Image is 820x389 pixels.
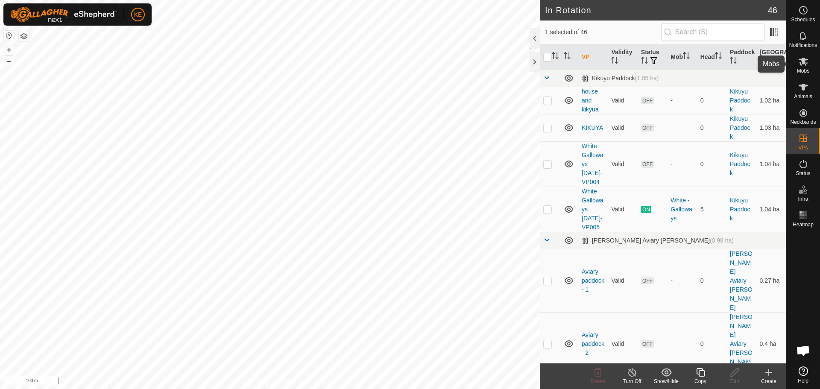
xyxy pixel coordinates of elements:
[10,7,117,22] img: Gallagher Logo
[236,378,268,386] a: Privacy Policy
[611,58,618,65] p-sorticon: Activate to sort
[710,237,734,244] span: (0.98 ha)
[4,45,14,55] button: +
[798,378,808,383] span: Help
[726,44,756,70] th: Paddock
[641,206,651,213] span: ON
[791,338,816,363] div: Open chat
[796,171,810,176] span: Status
[715,53,722,60] p-sorticon: Activate to sort
[756,312,786,375] td: 0.4 ha
[278,378,304,386] a: Contact Us
[671,96,693,105] div: -
[582,188,603,231] a: White Galloways [DATE]-VP005
[608,141,637,187] td: Valid
[671,339,693,348] div: -
[545,28,661,37] span: 1 selected of 46
[671,123,693,132] div: -
[649,377,683,385] div: Show/Hide
[582,124,603,131] a: KIKUYA
[730,313,753,374] a: [PERSON_NAME] Aviary [PERSON_NAME]
[786,363,820,387] a: Help
[671,196,693,223] div: White - Galloways
[794,94,812,99] span: Animals
[683,377,717,385] div: Copy
[756,187,786,232] td: 1.04 ha
[661,23,764,41] input: Search (S)
[4,31,14,41] button: Reset Map
[730,88,750,113] a: Kikuyu Paddock
[608,249,637,312] td: Valid
[608,87,637,114] td: Valid
[545,5,768,15] h2: In Rotation
[582,237,734,244] div: [PERSON_NAME] Aviary [PERSON_NAME]
[756,141,786,187] td: 1.04 ha
[730,152,750,176] a: Kikuyu Paddock
[697,312,726,375] td: 0
[641,340,654,348] span: OFF
[756,87,786,114] td: 1.02 ha
[608,312,637,375] td: Valid
[791,17,815,22] span: Schedules
[752,377,786,385] div: Create
[564,53,571,60] p-sorticon: Activate to sort
[697,114,726,141] td: 0
[635,75,659,82] span: (1.05 ha)
[582,331,604,356] a: Aviary paddock - 2
[552,53,559,60] p-sorticon: Activate to sort
[697,44,726,70] th: Head
[730,58,737,65] p-sorticon: Activate to sort
[697,187,726,232] td: 5
[697,141,726,187] td: 0
[798,145,808,150] span: VPs
[134,10,142,19] span: KE
[717,377,752,385] div: Edit
[641,277,654,284] span: OFF
[789,43,817,48] span: Notifications
[4,56,14,66] button: –
[730,115,750,140] a: Kikuyu Paddock
[641,124,654,132] span: OFF
[730,250,753,311] a: [PERSON_NAME] Aviary [PERSON_NAME]
[615,377,649,385] div: Turn Off
[697,87,726,114] td: 0
[641,161,654,168] span: OFF
[19,31,29,41] button: Map Layers
[638,44,667,70] th: Status
[730,197,750,222] a: Kikuyu Paddock
[608,44,637,70] th: Validity
[797,68,809,73] span: Mobs
[756,114,786,141] td: 1.03 ha
[608,114,637,141] td: Valid
[582,268,604,293] a: Aviary paddock - 1
[773,58,780,65] p-sorticon: Activate to sort
[667,44,697,70] th: Mob
[768,4,777,17] span: 46
[671,276,693,285] div: -
[697,249,726,312] td: 0
[582,75,659,82] div: Kikuyu Paddock
[793,222,814,227] span: Heatmap
[641,97,654,104] span: OFF
[683,53,690,60] p-sorticon: Activate to sort
[582,143,603,185] a: White Galloways [DATE]-VP004
[582,88,599,113] a: house and kikyua
[671,160,693,169] div: -
[756,44,786,70] th: [GEOGRAPHIC_DATA] Area
[641,58,648,65] p-sorticon: Activate to sort
[591,378,606,384] span: Delete
[790,120,816,125] span: Neckbands
[798,196,808,202] span: Infra
[608,187,637,232] td: Valid
[578,44,608,70] th: VP
[756,249,786,312] td: 0.27 ha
